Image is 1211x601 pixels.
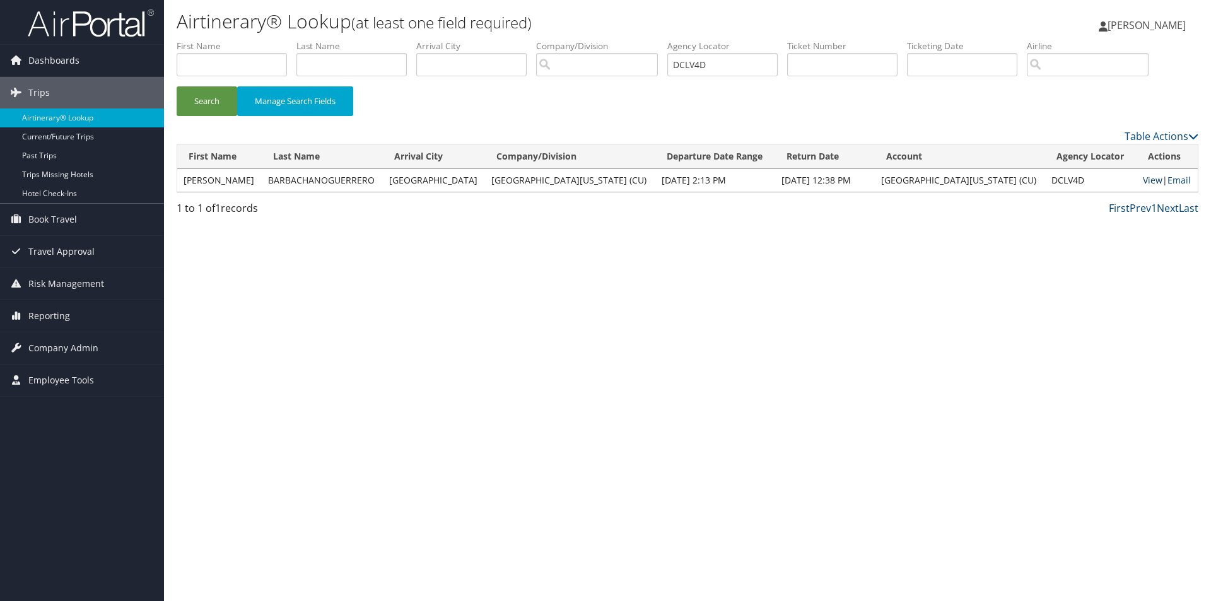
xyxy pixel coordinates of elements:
td: [GEOGRAPHIC_DATA][US_STATE] (CU) [485,169,655,192]
label: Last Name [296,40,416,52]
img: airportal-logo.png [28,8,154,38]
a: Next [1157,201,1179,215]
label: Company/Division [536,40,667,52]
span: Company Admin [28,332,98,364]
th: Departure Date Range: activate to sort column ascending [655,144,776,169]
label: Arrival City [416,40,536,52]
a: Table Actions [1125,129,1198,143]
span: Reporting [28,300,70,332]
th: Arrival City: activate to sort column ascending [383,144,485,169]
td: [GEOGRAPHIC_DATA][US_STATE] (CU) [875,169,1045,192]
a: Email [1167,174,1191,186]
h1: Airtinerary® Lookup [177,8,858,35]
td: BARBACHANOGUERRERO [262,169,383,192]
a: View [1143,174,1162,186]
label: Airline [1027,40,1158,52]
button: Search [177,86,237,116]
a: Prev [1130,201,1151,215]
label: Agency Locator [667,40,787,52]
td: DCLV4D [1045,169,1137,192]
a: Last [1179,201,1198,215]
span: Employee Tools [28,365,94,396]
th: Agency Locator: activate to sort column ascending [1045,144,1137,169]
td: | [1137,169,1198,192]
a: 1 [1151,201,1157,215]
td: [GEOGRAPHIC_DATA] [383,169,485,192]
th: First Name: activate to sort column ascending [177,144,262,169]
span: 1 [215,201,221,215]
a: First [1109,201,1130,215]
span: Dashboards [28,45,79,76]
th: Company/Division [485,144,655,169]
th: Return Date: activate to sort column ascending [775,144,874,169]
th: Actions [1137,144,1198,169]
td: [DATE] 12:38 PM [775,169,874,192]
td: [DATE] 2:13 PM [655,169,776,192]
span: Travel Approval [28,236,95,267]
span: Risk Management [28,268,104,300]
a: [PERSON_NAME] [1099,6,1198,44]
span: Trips [28,77,50,108]
span: [PERSON_NAME] [1108,18,1186,32]
td: [PERSON_NAME] [177,169,262,192]
small: (at least one field required) [351,12,532,33]
th: Account: activate to sort column ascending [875,144,1045,169]
th: Last Name: activate to sort column ascending [262,144,383,169]
label: Ticket Number [787,40,907,52]
label: First Name [177,40,296,52]
button: Manage Search Fields [237,86,353,116]
span: Book Travel [28,204,77,235]
div: 1 to 1 of records [177,201,418,222]
label: Ticketing Date [907,40,1027,52]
